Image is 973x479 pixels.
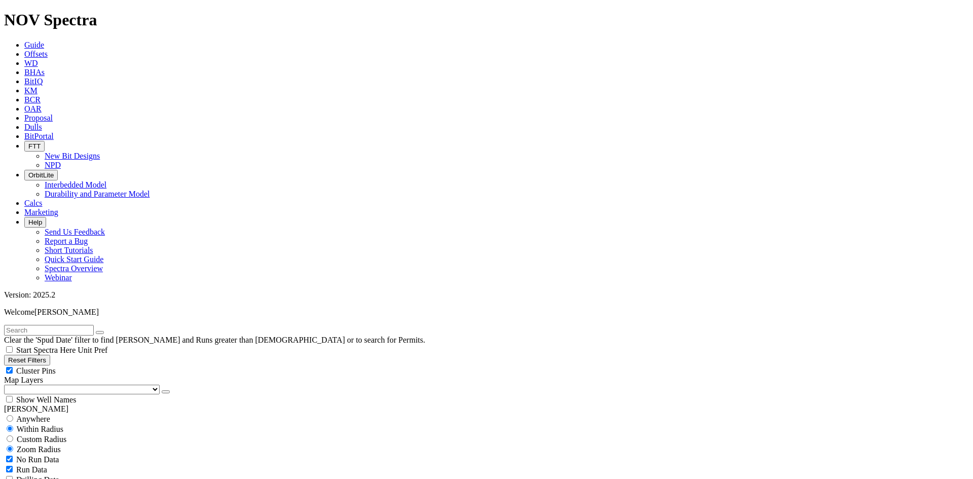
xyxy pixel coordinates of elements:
[24,41,44,49] a: Guide
[6,346,13,353] input: Start Spectra Here
[4,11,969,29] h1: NOV Spectra
[45,190,150,198] a: Durability and Parameter Model
[24,114,53,122] a: Proposal
[4,290,969,300] div: Version: 2025.2
[24,132,54,140] a: BitPortal
[24,199,43,207] a: Calcs
[4,376,43,384] span: Map Layers
[24,208,58,216] a: Marketing
[4,336,425,344] span: Clear the 'Spud Date' filter to find [PERSON_NAME] and Runs greater than [DEMOGRAPHIC_DATA] or to...
[45,237,88,245] a: Report a Bug
[16,366,56,375] span: Cluster Pins
[24,77,43,86] a: BitIQ
[28,218,42,226] span: Help
[17,425,63,433] span: Within Radius
[28,171,54,179] span: OrbitLite
[45,255,103,264] a: Quick Start Guide
[4,325,94,336] input: Search
[17,435,66,444] span: Custom Radius
[78,346,107,354] span: Unit Pref
[45,228,105,236] a: Send Us Feedback
[16,346,76,354] span: Start Spectra Here
[45,264,103,273] a: Spectra Overview
[24,50,48,58] a: Offsets
[24,104,42,113] a: OAR
[34,308,99,316] span: [PERSON_NAME]
[24,170,58,180] button: OrbitLite
[24,95,41,104] a: BCR
[16,415,50,423] span: Anywhere
[45,180,106,189] a: Interbedded Model
[4,355,50,365] button: Reset Filters
[16,455,59,464] span: No Run Data
[24,123,42,131] a: Dulls
[24,68,45,77] a: BHAs
[17,445,61,454] span: Zoom Radius
[24,217,46,228] button: Help
[45,152,100,160] a: New Bit Designs
[16,395,76,404] span: Show Well Names
[45,246,93,254] a: Short Tutorials
[16,465,47,474] span: Run Data
[24,86,38,95] a: KM
[28,142,41,150] span: FTT
[24,59,38,67] a: WD
[45,161,61,169] a: NPD
[45,273,72,282] a: Webinar
[4,404,969,414] div: [PERSON_NAME]
[24,141,45,152] button: FTT
[4,308,969,317] p: Welcome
